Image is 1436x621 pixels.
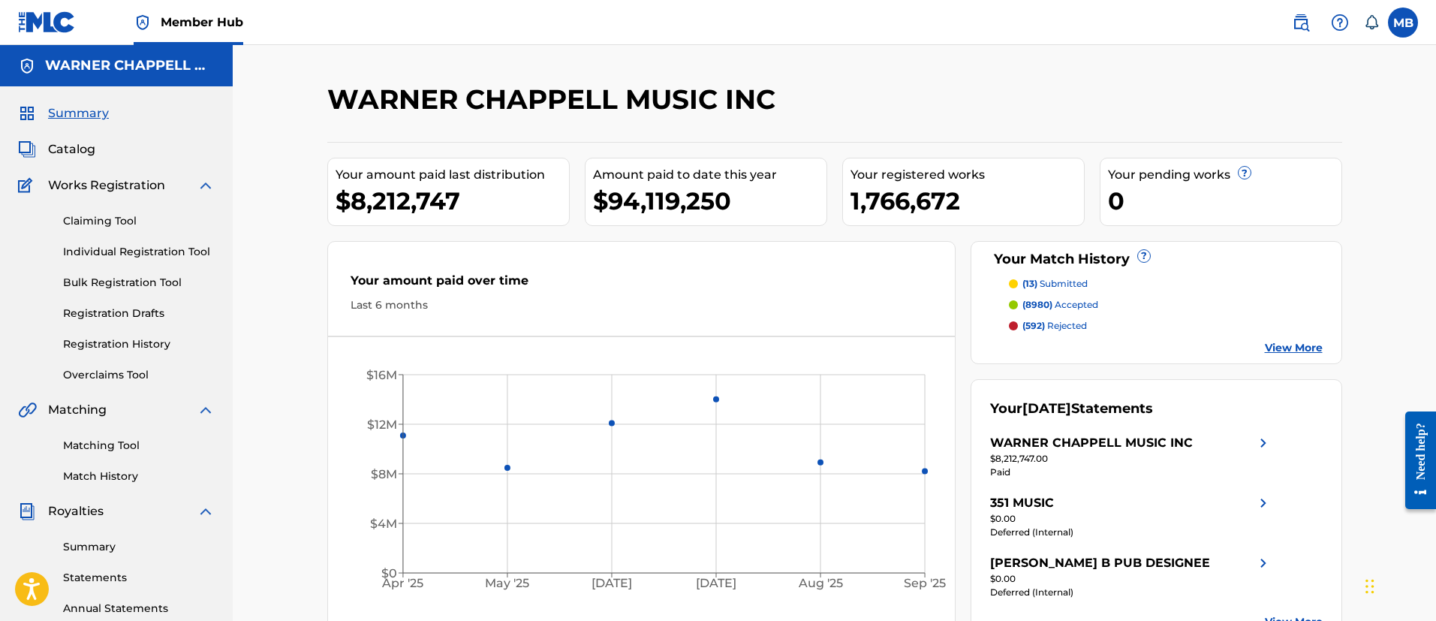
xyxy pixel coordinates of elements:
img: expand [197,176,215,194]
tspan: May '25 [485,577,529,591]
div: [PERSON_NAME] B PUB DESIGNEE [990,554,1210,572]
span: Summary [48,104,109,122]
iframe: Chat Widget [1361,549,1436,621]
p: accepted [1022,298,1098,312]
img: Royalties [18,502,36,520]
a: Summary [63,539,215,555]
h5: WARNER CHAPPELL MUSIC INC [45,57,215,74]
tspan: $16M [366,368,397,382]
a: (8980) accepted [1009,298,1323,312]
div: WARNER CHAPPELL MUSIC INC [990,434,1193,452]
a: Registration History [63,336,215,352]
img: help [1331,14,1349,32]
a: SummarySummary [18,104,109,122]
img: Matching [18,401,37,419]
img: search [1292,14,1310,32]
tspan: Apr '25 [381,577,423,591]
a: Statements [63,570,215,586]
img: expand [197,401,215,419]
div: Your Statements [990,399,1153,419]
p: submitted [1022,277,1088,291]
a: (13) submitted [1009,277,1323,291]
tspan: $12M [367,418,397,432]
tspan: Sep '25 [904,577,946,591]
a: Bulk Registration Tool [63,275,215,291]
img: right chevron icon [1254,554,1272,572]
span: Member Hub [161,14,243,31]
tspan: Aug '25 [798,577,843,591]
a: Overclaims Tool [63,367,215,383]
span: ? [1138,250,1150,262]
div: $8,212,747.00 [990,452,1272,466]
a: CatalogCatalog [18,140,95,158]
span: (592) [1022,320,1045,331]
img: Works Registration [18,176,38,194]
div: Paid [990,466,1272,479]
div: Notifications [1364,15,1379,30]
a: Public Search [1286,8,1316,38]
span: Catalog [48,140,95,158]
div: $0.00 [990,572,1272,586]
div: Drag [1365,564,1374,609]
a: Annual Statements [63,601,215,616]
iframe: Resource Center [1394,399,1436,520]
span: (8980) [1022,299,1052,310]
a: WARNER CHAPPELL MUSIC INCright chevron icon$8,212,747.00Paid [990,434,1272,479]
div: 0 [1108,184,1341,218]
a: Matching Tool [63,438,215,454]
span: Works Registration [48,176,165,194]
a: Match History [63,469,215,484]
div: Deferred (Internal) [990,526,1272,539]
a: Individual Registration Tool [63,244,215,260]
span: Matching [48,401,107,419]
div: Amount paid to date this year [593,166,826,184]
img: MLC Logo [18,11,76,33]
div: Deferred (Internal) [990,586,1272,599]
a: View More [1265,340,1323,356]
tspan: $4M [370,517,397,531]
img: right chevron icon [1254,494,1272,512]
tspan: $0 [381,566,397,580]
div: User Menu [1388,8,1418,38]
h2: WARNER CHAPPELL MUSIC INC [327,83,783,116]
div: $94,119,250 [593,184,826,218]
img: right chevron icon [1254,434,1272,452]
div: Help [1325,8,1355,38]
div: Your registered works [850,166,1084,184]
tspan: [DATE] [696,577,736,591]
div: 1,766,672 [850,184,1084,218]
p: rejected [1022,319,1087,333]
div: Your pending works [1108,166,1341,184]
div: Last 6 months [351,297,933,313]
div: Your amount paid last distribution [336,166,569,184]
img: expand [197,502,215,520]
a: (592) rejected [1009,319,1323,333]
tspan: $8M [371,467,397,481]
span: (13) [1022,278,1037,289]
a: Registration Drafts [63,306,215,321]
img: Top Rightsholder [134,14,152,32]
span: ? [1239,167,1251,179]
div: $8,212,747 [336,184,569,218]
span: Royalties [48,502,104,520]
div: 351 MUSIC [990,494,1054,512]
img: Summary [18,104,36,122]
img: Catalog [18,140,36,158]
div: Your Match History [990,249,1323,270]
a: Claiming Tool [63,213,215,229]
span: [DATE] [1022,400,1071,417]
tspan: [DATE] [592,577,632,591]
a: 351 MUSICright chevron icon$0.00Deferred (Internal) [990,494,1272,539]
img: Accounts [18,57,36,75]
a: [PERSON_NAME] B PUB DESIGNEEright chevron icon$0.00Deferred (Internal) [990,554,1272,599]
div: $0.00 [990,512,1272,526]
div: Your amount paid over time [351,272,933,297]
